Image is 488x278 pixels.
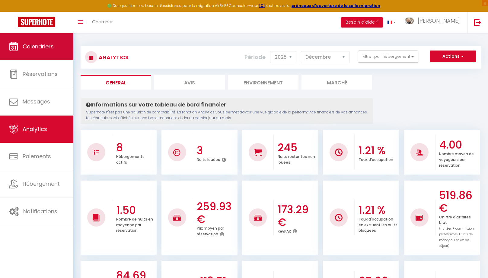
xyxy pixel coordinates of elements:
li: Marché [301,75,372,90]
h3: 3 [197,144,236,157]
h3: 259.93 € [197,200,236,226]
span: (nuitées + commission plateformes + frais de ménage + taxes de séjour) [439,226,474,248]
li: Avis [154,75,225,90]
h3: 245 [278,141,317,154]
h3: 1.21 % [359,204,397,217]
h3: 1.50 [116,204,155,217]
span: Notifications [23,208,57,215]
img: ... [405,18,414,25]
span: Messages [23,98,50,105]
img: logout [474,18,481,26]
button: Actions [430,51,476,63]
button: Ouvrir le widget de chat LiveChat [5,2,23,21]
a: Chercher [88,12,117,33]
span: [PERSON_NAME] [418,17,460,25]
p: Nombre moyen de voyageurs par réservation [439,150,474,168]
img: NO IMAGE [416,214,423,221]
p: RevPAR [278,227,291,234]
h3: Analytics [97,51,129,64]
p: Superhote n'est pas une solution de comptabilité. La fonction Analytics vous permet d'avoir une v... [86,110,368,121]
span: Analytics [23,125,47,133]
p: Nuits restantes non louées [278,153,315,165]
button: Filtrer par hébergement [358,51,418,63]
h3: 519.86 € [439,189,478,214]
p: Nombre de nuits en moyenne par réservation [116,215,153,233]
li: General [81,75,151,90]
p: Prix moyen par réservation [197,224,224,237]
h4: Informations sur votre tableau de bord financier [86,101,368,108]
h3: 1.21 % [359,144,397,157]
p: Chiffre d'affaires brut [439,213,474,248]
p: Taux d'occupation [359,156,393,162]
h3: 8 [116,141,155,154]
a: ... [PERSON_NAME] [400,12,467,33]
span: Paiements [23,152,51,160]
span: Hébergement [23,180,60,188]
label: Période [244,51,266,64]
span: Réservations [23,70,58,78]
button: Besoin d'aide ? [341,17,383,28]
p: Hébergements actifs [116,153,145,165]
img: Super Booking [18,17,55,27]
img: NO IMAGE [335,214,343,221]
span: Chercher [92,18,113,25]
li: Environnement [228,75,298,90]
a: créneaux d'ouverture de la salle migration [292,3,380,8]
h3: 4.00 [439,139,478,151]
h3: 173.29 € [278,203,317,229]
span: Calendriers [23,43,54,50]
img: NO IMAGE [94,150,99,155]
p: Taux d'occupation en excluant les nuits bloquées [359,215,397,233]
a: ICI [259,3,265,8]
p: Nuits louées [197,156,220,162]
